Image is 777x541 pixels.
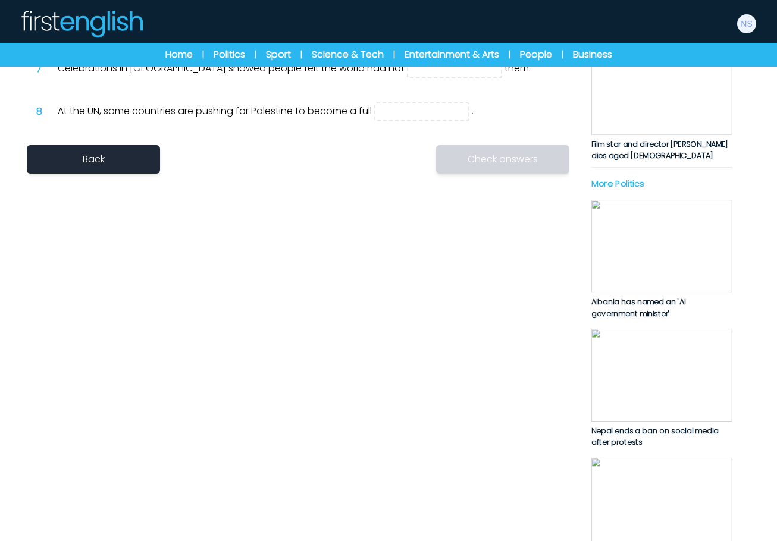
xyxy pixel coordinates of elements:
[312,48,384,62] a: Science & Tech
[591,200,732,292] img: PJl9VkwkmoiLmIwr0aEIaWRaighPRt04lbkCKz6d.jpg
[468,152,538,166] span: Check answers
[520,48,552,62] a: People
[165,48,193,62] a: Home
[300,49,302,61] span: |
[20,10,143,38] img: Logo
[591,200,732,319] a: Albania has named an 'AI government minister'
[27,145,160,174] a: Back
[562,49,563,61] span: |
[405,48,499,62] a: Entertainment & Arts
[255,49,256,61] span: |
[591,329,732,422] img: e0humrDLDBwb8NiO7ubIwtm4NQUS977974wg1qkA.jpg
[509,49,510,61] span: |
[214,48,245,62] a: Politics
[591,42,732,162] a: Film star and director [PERSON_NAME] dies aged [DEMOGRAPHIC_DATA]
[591,177,732,190] p: More Politics
[36,105,51,119] div: 8
[737,14,756,33] img: Neil Storey
[573,48,612,62] a: Business
[58,59,560,78] div: Celebrations in [GEOGRAPHIC_DATA] showed people felt the world had not them.
[36,62,51,76] div: 7
[591,42,732,135] img: YrL63yUIgoHdZhpemvAwWCytU424AlCZiyGt5Tri.jpg
[58,102,560,121] div: At the UN, some countries are pushing for Palestine to become a full .
[591,329,732,448] a: Nepal ends a ban on social media after protests
[591,426,719,448] span: Nepal ends a ban on social media after protests
[393,49,395,61] span: |
[591,139,728,161] span: Film star and director [PERSON_NAME] dies aged [DEMOGRAPHIC_DATA]
[591,297,685,319] span: Albania has named an 'AI government minister'
[436,145,569,174] button: Check answers
[266,48,291,62] a: Sport
[202,49,204,61] span: |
